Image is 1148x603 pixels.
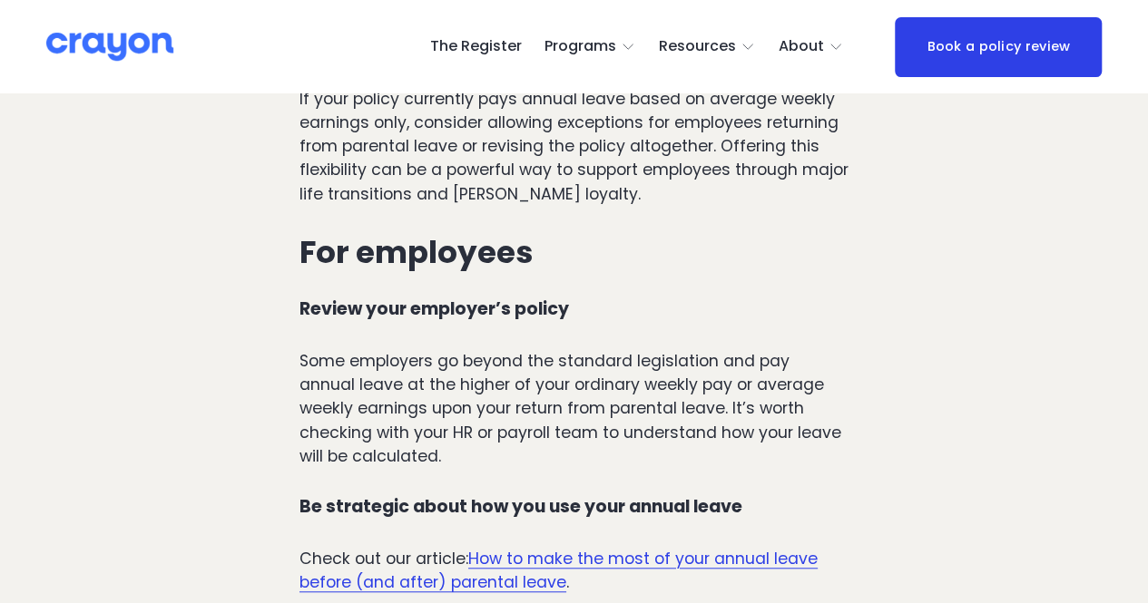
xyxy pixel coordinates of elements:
[545,33,636,62] a: folder dropdown
[429,33,521,62] a: The Register
[779,33,844,62] a: folder dropdown
[299,548,818,593] a: How to make the most of your annual leave before (and after) parental leave
[299,497,849,518] h4: Be strategic about how you use your annual leave
[299,87,849,206] p: If your policy currently pays annual leave based on average weekly earnings only, consider allowi...
[895,17,1102,77] a: Book a policy review
[659,34,736,60] span: Resources
[46,31,173,63] img: Crayon
[779,34,824,60] span: About
[299,547,849,595] p: Check out our article: .
[299,235,849,270] h3: For employees
[299,299,849,320] h4: Review your employer’s policy
[299,349,849,468] p: Some employers go beyond the standard legislation and pay annual leave at the higher of your ordi...
[545,34,616,60] span: Programs
[659,33,756,62] a: folder dropdown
